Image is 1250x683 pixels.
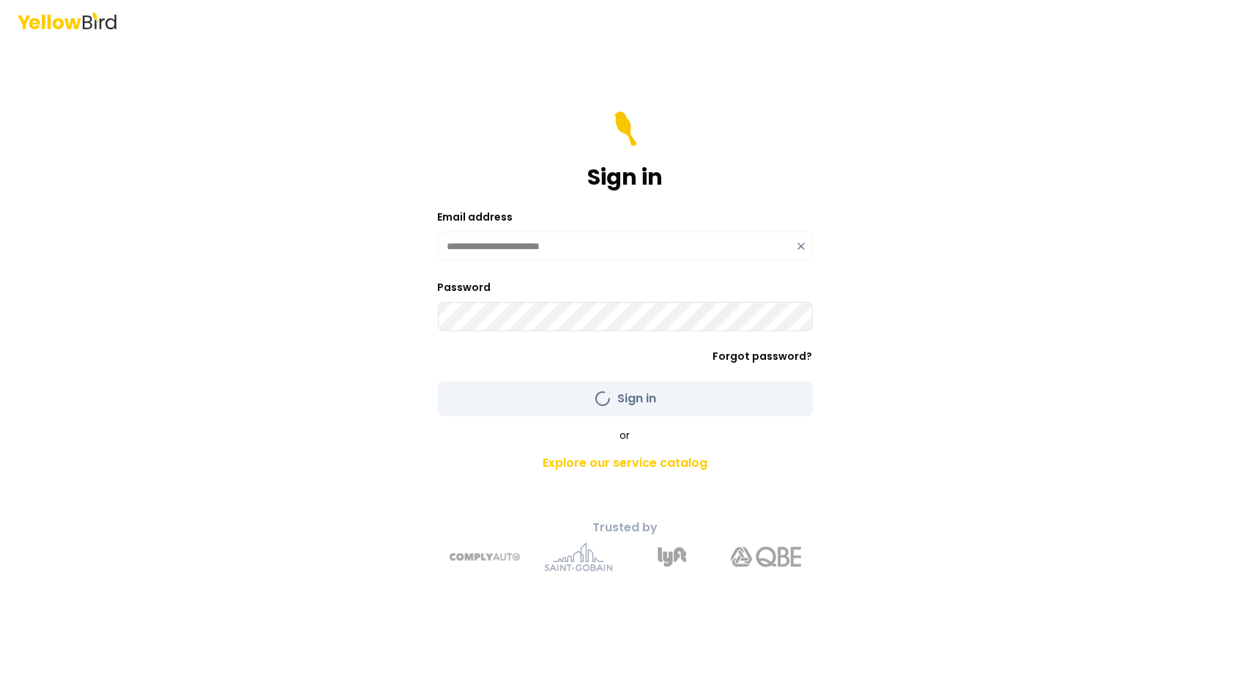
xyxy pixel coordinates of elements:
[620,428,630,443] span: or
[368,448,883,478] a: Explore our service catalog
[438,210,513,224] label: Email address
[438,280,491,295] label: Password
[587,164,663,191] h1: Sign in
[368,519,883,536] p: Trusted by
[713,349,813,363] a: Forgot password?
